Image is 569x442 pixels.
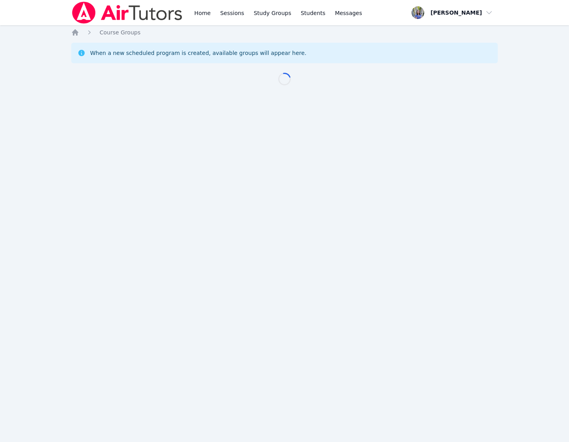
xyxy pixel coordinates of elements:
img: Air Tutors [71,2,183,24]
span: Course Groups [100,29,140,36]
div: When a new scheduled program is created, available groups will appear here. [90,49,307,57]
span: Messages [335,9,362,17]
nav: Breadcrumb [71,28,498,36]
a: Course Groups [100,28,140,36]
